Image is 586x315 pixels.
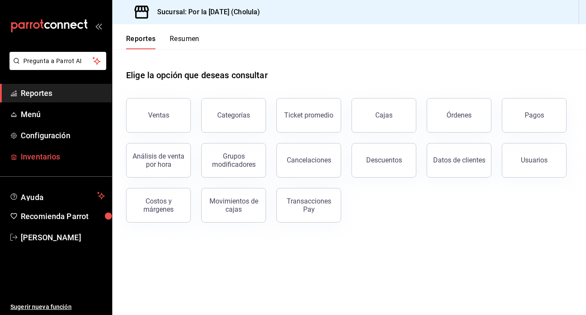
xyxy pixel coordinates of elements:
button: Costos y márgenes [126,188,191,223]
button: Grupos modificadores [201,143,266,178]
span: Ayuda [21,191,94,201]
span: Configuración [21,130,105,141]
button: Resumen [170,35,200,49]
h3: Sucursal: Por la [DATE] (Cholula) [150,7,260,17]
button: Órdenes [427,98,491,133]
a: Pregunta a Parrot AI [6,63,106,72]
button: Descuentos [352,143,416,178]
button: Cajas [352,98,416,133]
span: Recomienda Parrot [21,210,105,222]
div: Ventas [148,111,169,119]
div: Datos de clientes [433,156,485,164]
button: Usuarios [502,143,567,178]
button: Cancelaciones [276,143,341,178]
div: Pagos [525,111,544,119]
div: Ticket promedio [284,111,333,119]
button: Ticket promedio [276,98,341,133]
button: Movimientos de cajas [201,188,266,223]
div: Categorías [217,111,250,119]
div: Costos y márgenes [132,197,185,213]
button: Pregunta a Parrot AI [10,52,106,70]
div: Movimientos de cajas [207,197,260,213]
button: Pagos [502,98,567,133]
button: Categorías [201,98,266,133]
button: Análisis de venta por hora [126,143,191,178]
button: Transacciones Pay [276,188,341,223]
div: Transacciones Pay [282,197,336,213]
span: Inventarios [21,151,105,162]
span: [PERSON_NAME] [21,232,105,243]
span: Reportes [21,87,105,99]
div: Análisis de venta por hora [132,152,185,169]
button: open_drawer_menu [95,22,102,29]
h1: Elige la opción que deseas consultar [126,69,268,82]
button: Datos de clientes [427,143,491,178]
div: Órdenes [447,111,472,119]
span: Menú [21,108,105,120]
div: Cajas [375,111,393,119]
div: Usuarios [521,156,548,164]
span: Pregunta a Parrot AI [23,57,93,66]
span: Sugerir nueva función [10,302,105,312]
div: Grupos modificadores [207,152,260,169]
button: Ventas [126,98,191,133]
div: navigation tabs [126,35,200,49]
button: Reportes [126,35,156,49]
div: Descuentos [366,156,402,164]
div: Cancelaciones [287,156,331,164]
